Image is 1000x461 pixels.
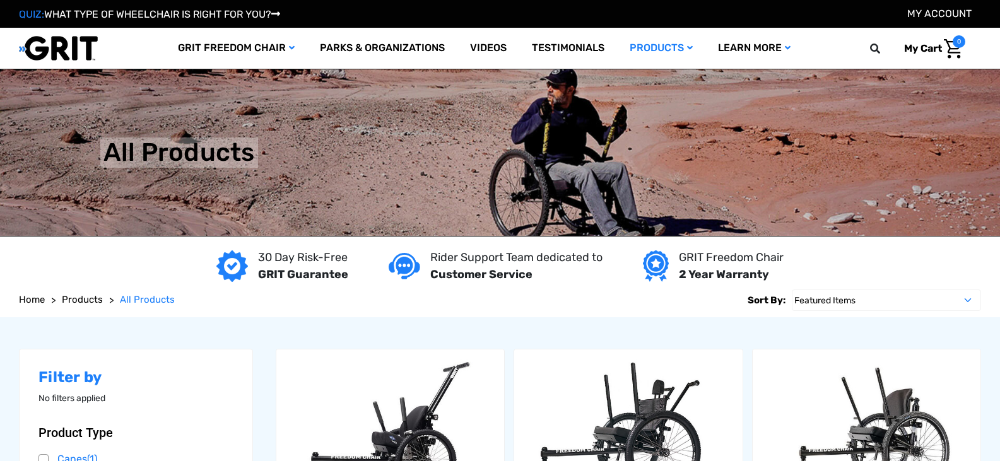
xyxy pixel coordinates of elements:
p: No filters applied [38,392,233,405]
a: Account [907,8,972,20]
span: 0 [953,35,965,48]
img: GRIT All-Terrain Wheelchair and Mobility Equipment [19,35,98,61]
a: Learn More [705,28,803,69]
span: Product Type [38,425,113,440]
p: Rider Support Team dedicated to [430,249,603,266]
strong: 2 Year Warranty [679,267,769,281]
img: Year warranty [643,250,669,282]
span: Home [19,294,45,305]
label: Sort By: [748,289,785,311]
p: GRIT Freedom Chair [679,249,784,266]
a: Cart with 0 items [895,35,965,62]
a: GRIT Freedom Chair [165,28,307,69]
span: QUIZ: [19,8,44,20]
span: Products [62,294,103,305]
a: Testimonials [519,28,617,69]
a: All Products [120,293,175,307]
a: Parks & Organizations [307,28,457,69]
a: Products [617,28,705,69]
span: My Cart [904,42,942,54]
a: Products [62,293,103,307]
a: Videos [457,28,519,69]
a: QUIZ:WHAT TYPE OF WHEELCHAIR IS RIGHT FOR YOU? [19,8,280,20]
img: GRIT Guarantee [216,250,248,282]
p: 30 Day Risk-Free [258,249,348,266]
img: Customer service [389,253,420,279]
h2: Filter by [38,368,233,387]
strong: GRIT Guarantee [258,267,348,281]
h1: All Products [103,137,255,168]
strong: Customer Service [430,267,532,281]
span: All Products [120,294,175,305]
input: Search [876,35,895,62]
img: Cart [944,39,962,59]
a: Home [19,293,45,307]
button: Product Type [38,425,233,440]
